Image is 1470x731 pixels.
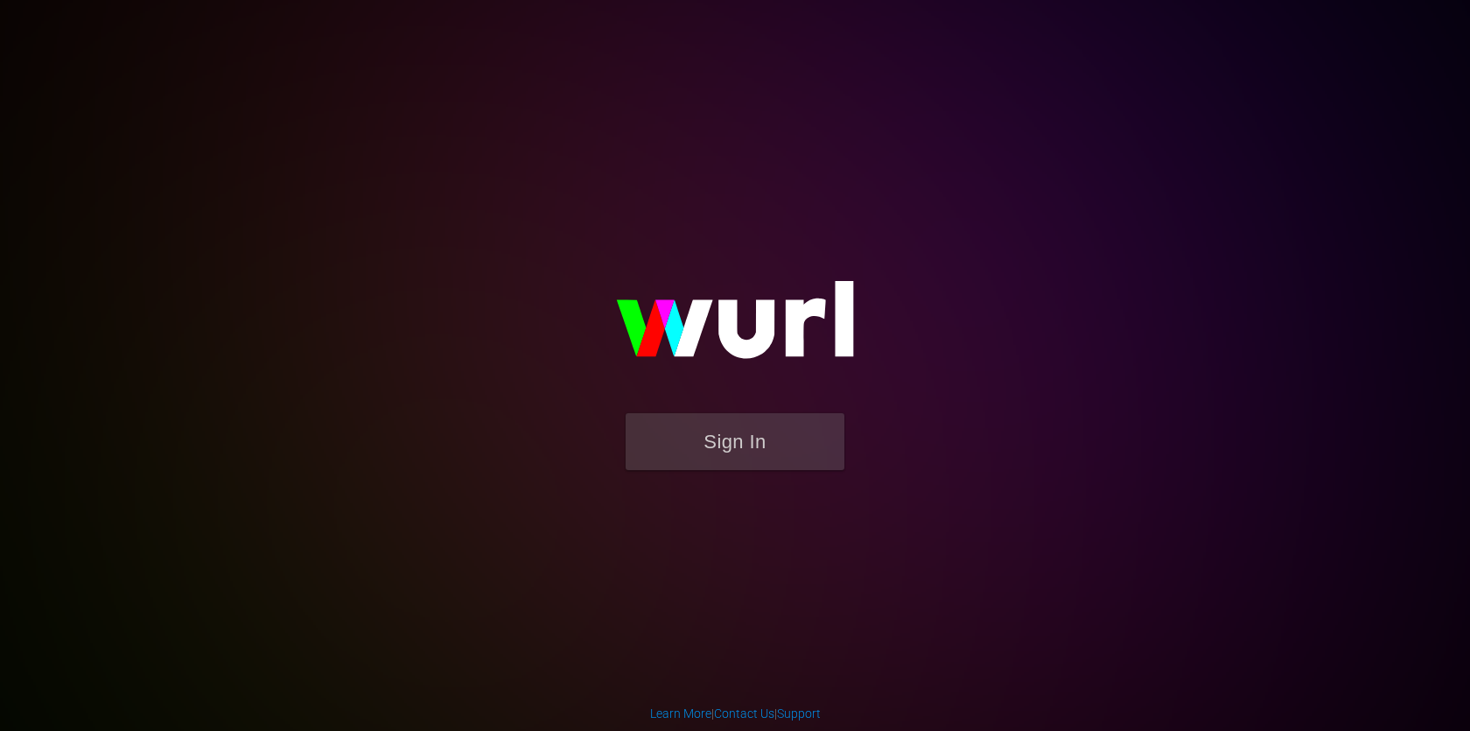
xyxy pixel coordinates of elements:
button: Sign In [626,413,844,470]
a: Learn More [650,706,711,720]
div: | | [650,705,821,722]
a: Contact Us [714,706,774,720]
a: Support [777,706,821,720]
img: wurl-logo-on-black-223613ac3d8ba8fe6dc639794a292ebdb59501304c7dfd60c99c58986ef67473.svg [560,243,910,413]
